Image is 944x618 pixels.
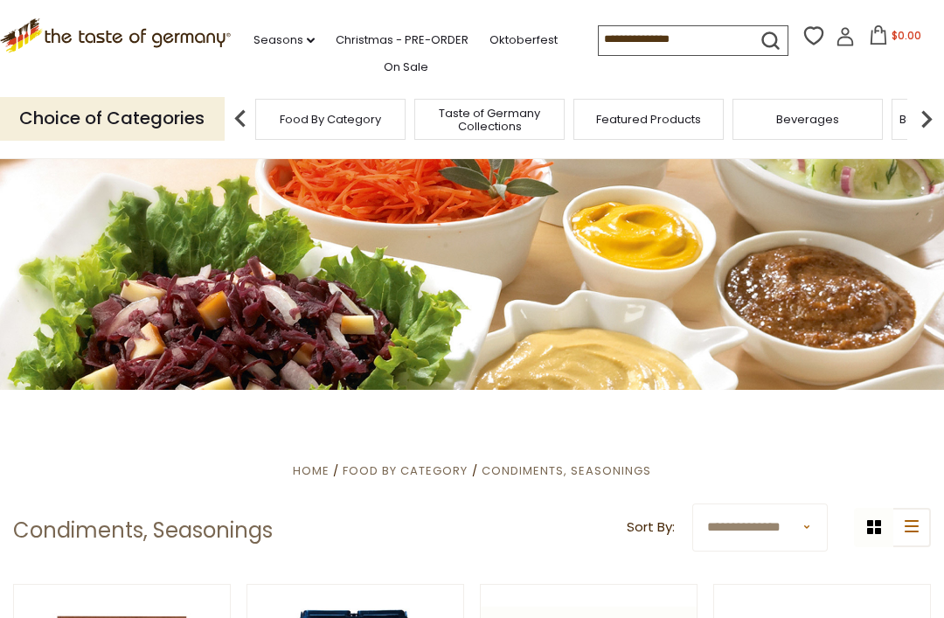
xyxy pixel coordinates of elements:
label: Sort By: [627,517,675,538]
img: previous arrow [223,101,258,136]
a: Featured Products [596,113,701,126]
a: Oktoberfest [489,31,558,50]
a: Seasons [253,31,315,50]
a: Condiments, Seasonings [482,462,651,479]
span: $0.00 [892,28,921,43]
a: On Sale [384,58,428,77]
a: Christmas - PRE-ORDER [336,31,469,50]
a: Home [293,462,330,479]
h1: Condiments, Seasonings [13,517,273,544]
a: Food By Category [280,113,381,126]
img: next arrow [909,101,944,136]
button: $0.00 [858,25,933,52]
a: Taste of Germany Collections [420,107,559,133]
a: Beverages [776,113,839,126]
a: Food By Category [343,462,468,479]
